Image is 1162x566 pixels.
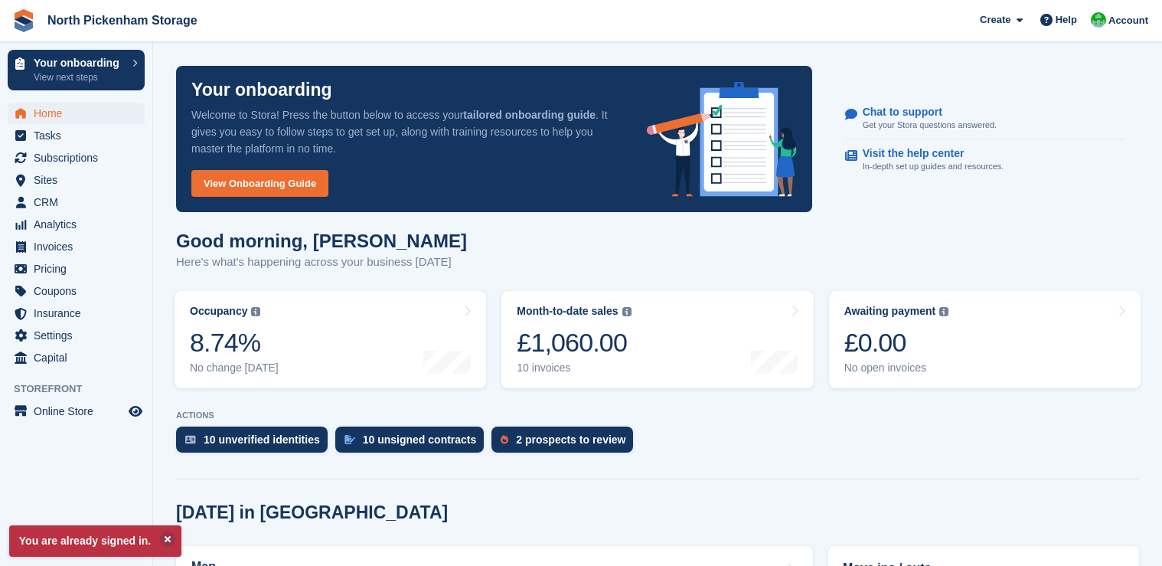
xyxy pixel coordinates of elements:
a: Awaiting payment £0.00 No open invoices [829,291,1141,388]
a: Visit the help center In-depth set up guides and resources. [845,139,1124,181]
span: CRM [34,191,126,213]
span: Online Store [34,401,126,422]
span: Account [1108,13,1148,28]
h2: [DATE] in [GEOGRAPHIC_DATA] [176,502,448,523]
div: Occupancy [190,305,247,318]
img: icon-info-grey-7440780725fd019a000dd9b08b2336e03edf1995a4989e88bcd33f0948082b44.svg [939,307,948,316]
a: menu [8,191,145,213]
a: Preview store [126,402,145,420]
div: Awaiting payment [844,305,936,318]
a: menu [8,169,145,191]
p: Your onboarding [191,81,332,99]
p: ACTIONS [176,411,1139,420]
p: Here's what's happening across your business [DATE] [176,254,467,271]
a: menu [8,258,145,280]
div: No change [DATE] [190,362,279,375]
img: stora-icon-8386f47178a22dfd0bd8f6a31ec36ba5ce8667c1dd55bd0f319d3a0aa187defe.svg [12,9,35,32]
span: Settings [34,325,126,346]
a: menu [8,214,145,235]
a: menu [8,303,145,324]
a: menu [8,103,145,124]
img: onboarding-info-6c161a55d2c0e0a8cae90662b2fe09162a5109e8cc188191df67fb4f79e88e88.svg [647,82,797,197]
span: Subscriptions [34,147,126,168]
span: Storefront [14,381,152,397]
a: menu [8,280,145,302]
a: menu [8,125,145,146]
p: Chat to support [863,106,984,119]
a: 2 prospects to review [491,427,641,460]
a: Month-to-date sales £1,060.00 10 invoices [501,291,813,388]
div: 10 invoices [517,362,631,375]
img: contract_signature_icon-13c848040528278c33f63329250d36e43548de30e8caae1d1a13099fd9432cc5.svg [344,435,355,444]
span: Home [34,103,126,124]
div: 10 unverified identities [204,433,320,446]
a: menu [8,236,145,257]
span: Capital [34,347,126,368]
a: menu [8,347,145,368]
span: Tasks [34,125,126,146]
span: Coupons [34,280,126,302]
p: Visit the help center [863,147,992,160]
div: £1,060.00 [517,327,631,358]
a: North Pickenham Storage [41,8,204,33]
p: In-depth set up guides and resources. [863,160,1004,173]
a: View Onboarding Guide [191,170,328,197]
h1: Good morning, [PERSON_NAME] [176,231,467,251]
p: Welcome to Stora! Press the button below to access your . It gives you easy to follow steps to ge... [191,106,622,157]
img: icon-info-grey-7440780725fd019a000dd9b08b2336e03edf1995a4989e88bcd33f0948082b44.svg [251,307,260,316]
span: Pricing [34,258,126,280]
span: Insurance [34,303,126,324]
a: Chat to support Get your Stora questions answered. [845,98,1124,140]
img: icon-info-grey-7440780725fd019a000dd9b08b2336e03edf1995a4989e88bcd33f0948082b44.svg [622,307,632,316]
img: Chris Gulliver [1091,12,1106,28]
span: Analytics [34,214,126,235]
a: 10 unsigned contracts [335,427,492,460]
div: No open invoices [844,362,949,375]
p: You are already signed in. [9,525,181,557]
div: Month-to-date sales [517,305,618,318]
a: menu [8,147,145,168]
a: menu [8,325,145,346]
img: prospect-51fa495bee0391a8d652442698ab0144808aea92771e9ea1ae160a38d050c398.svg [501,435,508,444]
span: Invoices [34,236,126,257]
p: Your onboarding [34,57,125,68]
div: 10 unsigned contracts [363,433,477,446]
a: Occupancy 8.74% No change [DATE] [175,291,486,388]
p: View next steps [34,70,125,84]
strong: tailored onboarding guide [463,109,596,121]
span: Create [980,12,1010,28]
a: menu [8,401,145,422]
div: 2 prospects to review [516,433,625,446]
span: Sites [34,169,126,191]
img: verify_identity-adf6edd0f0f0b5bbfe63781bf79b02c33cf7c696d77639b501bdc392416b5a36.svg [185,435,196,444]
span: Help [1056,12,1077,28]
div: £0.00 [844,327,949,358]
a: 10 unverified identities [176,427,335,460]
a: Your onboarding View next steps [8,50,145,90]
div: 8.74% [190,327,279,358]
p: Get your Stora questions answered. [863,119,997,132]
